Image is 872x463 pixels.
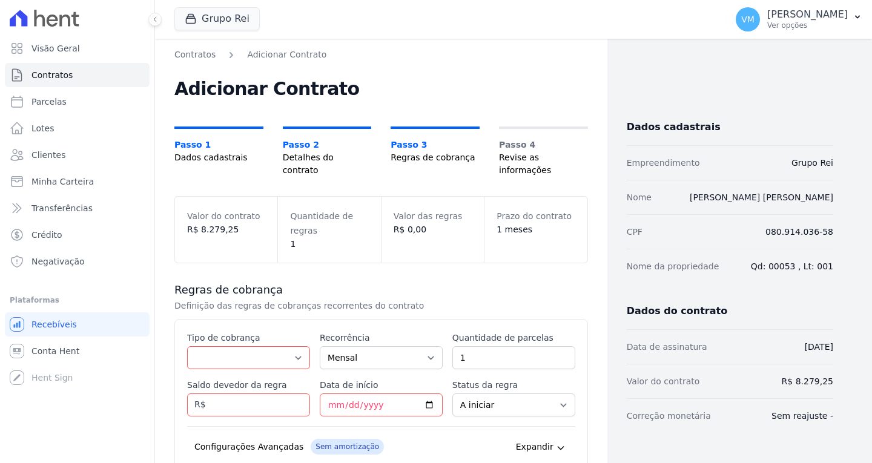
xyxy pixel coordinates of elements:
a: Minha Carteira [5,169,150,194]
dd: Sem reajuste - [771,409,833,423]
dt: CPF [627,225,642,239]
nav: Breadcrumb [174,48,588,61]
span: Parcelas [31,96,67,108]
span: Lotes [31,122,54,134]
dd: 080.914.036-58 [765,225,833,239]
span: Detalhes do contrato [283,151,372,177]
a: Clientes [5,143,150,167]
button: VM [PERSON_NAME] Ver opções [726,2,872,36]
span: Crédito [31,229,62,241]
dd: [DATE] [805,340,833,354]
h3: Dados do contrato [627,303,833,320]
span: Revise as informações [499,151,588,177]
label: Recorrência [320,332,443,344]
span: Visão Geral [31,42,80,54]
dt: Data de assinatura [627,340,707,354]
a: Adicionar Contrato [247,48,326,61]
span: Minha Carteira [31,176,94,188]
label: Tipo de cobrança [187,332,310,344]
span: Conta Hent [31,345,79,357]
h3: Regras de cobrança [174,283,588,297]
dd: Qd: 00053 , Lt: 001 [751,259,833,274]
span: VM [741,15,755,24]
dd: [PERSON_NAME] [PERSON_NAME] [690,190,833,205]
span: Regras de cobrança [391,151,480,164]
label: Saldo devedor da regra [187,379,310,391]
span: Dados cadastrais [174,151,263,164]
h3: Dados cadastrais [627,119,833,136]
dt: Valor do contrato [187,209,265,223]
a: Recebíveis [5,312,150,337]
a: Lotes [5,116,150,140]
span: Clientes [31,149,65,161]
dt: Nome [627,190,652,205]
dt: Valor das regras [394,209,472,223]
span: Passo 3 [391,139,480,151]
span: Expandir [516,441,553,453]
nav: Progress [174,126,588,177]
a: Parcelas [5,90,150,114]
dd: 1 meses [497,223,575,236]
dt: Prazo do contrato [497,209,575,223]
dd: R$ 8.279,25 [187,223,265,236]
a: Contratos [5,63,150,87]
a: Conta Hent [5,339,150,363]
a: Transferências [5,196,150,220]
label: Status da regra [452,379,575,391]
label: Data de início [320,379,443,391]
dt: Valor do contrato [627,374,700,389]
button: Grupo Rei [174,7,260,30]
p: [PERSON_NAME] [767,8,848,21]
dt: Quantidade de regras [290,209,368,238]
dt: Nome da propriedade [627,259,719,274]
a: Contratos [174,48,216,61]
dd: R$ 0,00 [394,223,472,236]
dd: R$ 8.279,25 [782,374,833,389]
span: Transferências [31,202,93,214]
dt: Correção monetária [627,409,711,423]
span: Passo 2 [283,139,372,151]
h2: Adicionar Contrato [174,80,588,97]
p: Ver opções [767,21,848,30]
span: Passo 4 [499,139,588,151]
label: Quantidade de parcelas [452,332,575,344]
a: Visão Geral [5,36,150,61]
div: Configurações Avançadas [194,441,303,453]
div: Plataformas [10,293,145,307]
span: Sem amortização [311,439,384,455]
span: Passo 1 [174,139,263,151]
span: Contratos [31,69,73,81]
span: Recebíveis [31,318,77,330]
a: Negativação [5,249,150,274]
dt: Empreendimento [627,156,700,170]
dd: 1 [290,238,368,251]
a: Crédito [5,223,150,247]
p: Definição das regras de cobranças recorrentes do contrato [174,300,581,312]
span: Negativação [31,255,85,268]
span: R$ [187,391,206,411]
dd: Grupo Rei [791,156,833,170]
